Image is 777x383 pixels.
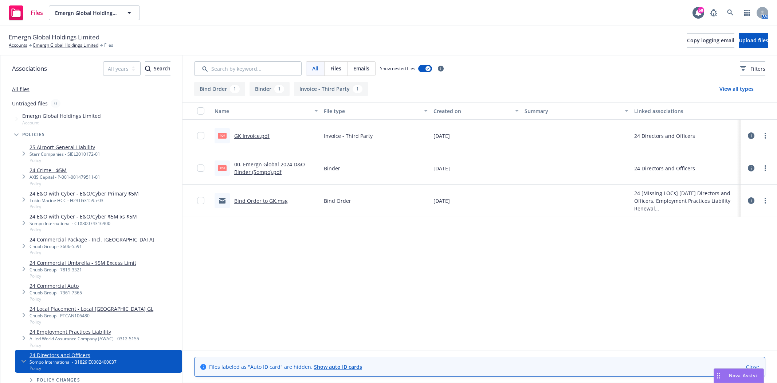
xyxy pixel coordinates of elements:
a: Switch app [740,5,754,20]
a: 24 Commercial Auto [30,282,82,290]
a: more [761,131,770,140]
div: 1 [230,85,240,93]
input: Toggle Row Selected [197,132,204,139]
span: [DATE] [433,197,450,205]
div: AXIS Capital - P-001-001479511-01 [30,174,100,180]
button: File type [321,102,430,120]
span: Policy [30,157,100,163]
span: Emergn Global Holdings Limited [55,9,118,17]
button: SearchSearch [145,61,170,76]
span: Policy changes [37,378,80,382]
a: 00. Emergn Global 2024 D&O Binder (Sompo).pdf [234,161,305,175]
span: Files [104,42,113,49]
span: Invoice - Third Party [324,132,373,140]
button: Copy logging email [687,33,734,48]
span: Copy logging email [687,37,734,44]
button: Linked associations [631,102,741,120]
button: Created on [431,102,522,120]
button: Emergn Global Holdings Limited [49,5,140,20]
input: Select all [197,107,204,115]
span: [DATE] [433,132,450,140]
a: Close [746,363,759,371]
a: 24 Employment Practices Liability [30,328,139,336]
span: Binder [324,165,340,172]
button: Invoice - Third Party [294,82,368,96]
div: Chubb Group - 7819-3321 [30,267,136,273]
span: Policy [30,273,136,279]
input: Search by keyword... [194,61,302,76]
span: Policy [30,181,100,187]
a: GK Invoice.pdf [234,132,270,139]
a: Emergn Global Holdings Limited [33,42,98,49]
span: pdf [218,133,227,138]
button: Bind Order [194,82,245,96]
a: Search [723,5,738,20]
span: Policy [30,249,154,256]
input: Toggle Row Selected [197,197,204,204]
input: Toggle Row Selected [197,165,204,172]
div: Chubb Group - 7361-7365 [30,290,82,296]
a: 24 Crime - $5M [30,166,100,174]
a: more [761,196,770,205]
div: Sompo International - CTX30074316900 [30,220,137,227]
a: Accounts [9,42,27,49]
span: [DATE] [433,165,450,172]
div: File type [324,107,419,115]
div: Sompo International - B1829IE0002400037 [30,359,117,365]
div: 1 [274,85,284,93]
span: Policy [30,319,153,325]
span: Policy [30,204,139,210]
a: 24 Commercial Package - Incl. [GEOGRAPHIC_DATA] [30,236,154,243]
span: Account [22,120,101,126]
button: Binder [250,82,290,96]
a: 25 Airport General Liability [30,143,100,151]
a: 24 Local Placement - Local [GEOGRAPHIC_DATA] GL [30,305,153,313]
div: Linked associations [634,107,738,115]
span: Emails [353,65,369,72]
a: Show auto ID cards [314,363,362,370]
div: Allied World Assurance Company (AWAC) - 0312-5155 [30,336,139,342]
a: Untriaged files [12,100,48,107]
button: Summary [522,102,631,120]
button: Nova Assist [714,368,764,383]
span: Files labeled as "Auto ID card" are hidden. [209,363,362,371]
a: 24 E&O with Cyber - E&O/Cyber Primary $5M [30,190,139,197]
div: Summary [525,107,620,115]
span: Filters [750,65,765,73]
span: All [312,65,318,72]
div: 24 Directors and Officers [634,165,695,172]
svg: Search [145,66,151,71]
button: Name [212,102,321,120]
div: 24 [Missing LOCs] [DATE] Directors and Officers, Employment Practices Liability Renewal [634,189,738,212]
span: Upload files [739,37,768,44]
div: Starr Companies - SIEL2010172-01 [30,151,100,157]
a: 24 Directors and Officers [30,351,117,359]
span: Policy [30,365,117,371]
div: Search [145,62,170,76]
span: Files [31,10,43,16]
div: 1 [353,85,362,93]
a: more [761,164,770,173]
a: 24 E&O with Cyber - E&O/Cyber $5M xs $5M [30,213,137,220]
div: Chubb Group - 3606-5591 [30,243,154,249]
span: Policy [30,296,82,302]
span: Show nested files [380,65,415,71]
span: Filters [740,65,765,73]
span: Emergn Global Holdings Limited [9,32,99,42]
span: Nova Assist [729,372,758,379]
a: All files [12,86,30,93]
span: Policies [22,132,45,137]
span: Emergn Global Holdings Limited [22,112,101,120]
a: Report a Bug [706,5,721,20]
span: pdf [218,165,227,171]
div: Created on [433,107,511,115]
div: Name [215,107,310,115]
div: Tokio Marine HCC - H23TG31595-03 [30,197,139,204]
span: Files [330,65,341,72]
div: 58 [698,7,704,13]
button: View all types [708,82,765,96]
a: 24 Commercial Umbrella - $5M Excess Limit [30,259,136,267]
span: Associations [12,64,47,73]
button: Upload files [739,33,768,48]
span: Policy [30,342,139,348]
